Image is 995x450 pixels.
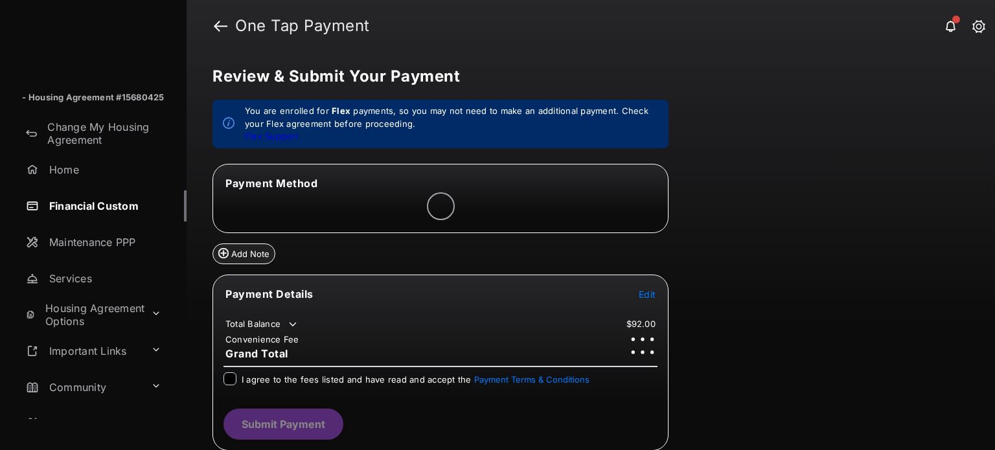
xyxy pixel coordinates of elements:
a: Home [21,154,187,185]
button: Edit [639,287,656,300]
button: Add Note [212,243,275,264]
p: - Housing Agreement #15680425 [22,91,164,104]
a: Housing Agreement Options [21,299,146,330]
a: My Apartment [21,408,146,439]
a: Change My Housing Agreement [21,118,187,149]
td: Convenience Fee [225,333,300,345]
em: You are enrolled for payments, so you may not need to make an additional payment. Check your Flex... [245,105,658,143]
a: Flex Support [245,131,298,141]
a: Services [21,263,187,294]
a: Community [21,372,146,403]
span: Grand Total [225,347,288,360]
strong: One Tap Payment [235,18,370,34]
strong: Flex [332,106,350,116]
span: Payment Method [225,177,317,190]
td: Total Balance [225,318,299,331]
span: I agree to the fees listed and have read and accept the [242,374,589,385]
span: Edit [639,289,656,300]
span: Payment Details [225,287,314,300]
a: Important Links [21,335,146,366]
a: Financial Custom [21,190,187,221]
a: Maintenance PPP [21,227,187,258]
td: $92.00 [626,318,657,330]
button: I agree to the fees listed and have read and accept the [474,374,589,385]
button: Submit Payment [223,409,343,440]
h5: Review & Submit Your Payment [212,69,959,84]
